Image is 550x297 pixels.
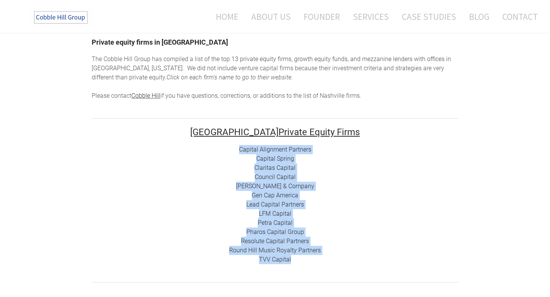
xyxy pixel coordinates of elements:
span: The Cobble Hill Group has compiled a list of t [92,55,213,63]
a: Resolute Capital Partners [241,237,309,245]
img: The Cobble Hill Group LLC [29,8,94,27]
a: Services [347,6,395,27]
span: Please contact if you have questions, corrections, or additions to the list of Nashville firms. [92,92,361,99]
a: Gen Cap America [252,192,298,199]
a: Council Capital [255,173,296,181]
a: Founder [298,6,346,27]
font: [GEOGRAPHIC_DATA] [190,127,278,137]
a: Home [204,6,244,27]
font: Private Equity Firms [190,127,360,137]
a: Blog [463,6,495,27]
a: Round Hill Music Royalty Partners [229,247,321,254]
div: he top 13 private equity firms, growth equity funds, and mezzanine lenders with offices in [GEOGR... [92,55,458,100]
span: enture capital firms because their investment criteria and strategies are very different than pri... [92,65,444,81]
a: About Us [246,6,296,27]
a: Pharos Capital Group [246,228,304,236]
a: Case Studies [396,6,462,27]
em: Click on each firm's name to go to their website. ​ [167,74,293,81]
a: Claritas Capital [254,164,296,171]
a: Contact [497,6,538,27]
a: Capital Spring [256,155,294,162]
a: Petra Capital [258,219,293,226]
a: TVV Capital [259,256,291,263]
a: LFM Capital [259,210,291,217]
font: Private equity firms in [GEOGRAPHIC_DATA] [92,38,228,46]
a: Capital Alignment Partners [239,146,311,153]
a: [PERSON_NAME] & Company [236,182,314,190]
a: Cobble Hill [131,92,160,99]
a: Lead Capital Partners [246,201,304,208]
